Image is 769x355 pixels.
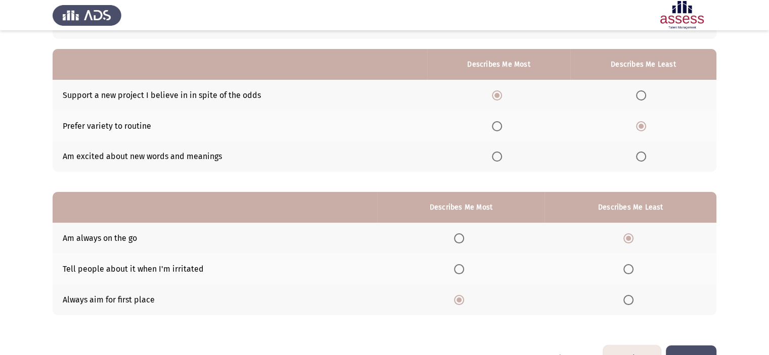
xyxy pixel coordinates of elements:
mat-radio-group: Select an option [492,151,506,161]
td: Always aim for first place [53,284,377,315]
th: Describes Me Most [377,192,545,223]
mat-radio-group: Select an option [454,264,468,273]
th: Describes Me Least [570,49,716,80]
th: Describes Me Most [427,49,570,80]
mat-radio-group: Select an option [492,90,506,99]
mat-radio-group: Select an option [623,264,638,273]
th: Describes Me Least [545,192,716,223]
img: Assessment logo of Development Assessment R1 (EN/AR) [648,1,716,29]
td: Am excited about new words and meanings [53,141,427,172]
img: Assess Talent Management logo [53,1,121,29]
td: Am always on the go [53,223,377,253]
mat-radio-group: Select an option [636,151,650,161]
mat-radio-group: Select an option [636,121,650,130]
mat-radio-group: Select an option [454,294,468,304]
td: Prefer variety to routine [53,111,427,141]
td: Tell people about it when I'm irritated [53,253,377,284]
mat-radio-group: Select an option [636,90,650,99]
mat-radio-group: Select an option [454,233,468,242]
mat-radio-group: Select an option [623,233,638,242]
mat-radio-group: Select an option [623,294,638,304]
mat-radio-group: Select an option [492,121,506,130]
td: Support a new project I believe in in spite of the odds [53,80,427,111]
